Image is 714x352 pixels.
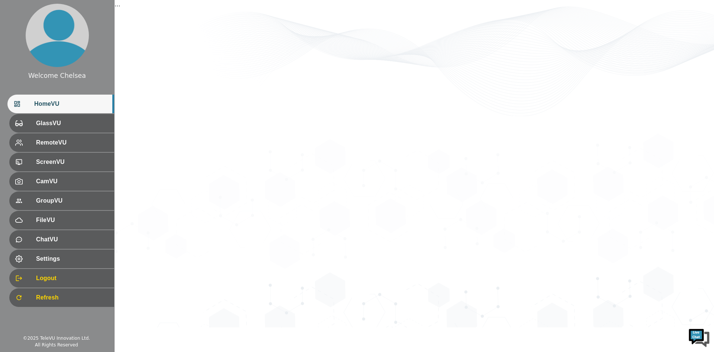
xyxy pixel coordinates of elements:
[36,138,108,147] span: RemoteVU
[28,71,86,80] div: Welcome Chelsea
[26,4,89,67] img: profile.png
[7,95,114,113] div: HomeVU
[9,191,114,210] div: GroupVU
[9,133,114,152] div: RemoteVU
[9,269,114,288] div: Logout
[23,335,90,342] div: © 2025 TeleVU Innovation Ltd.
[36,254,108,263] span: Settings
[34,99,108,108] span: HomeVU
[36,177,108,186] span: CamVU
[9,250,114,268] div: Settings
[35,342,78,348] div: All Rights Reserved
[9,114,114,133] div: GlassVU
[9,153,114,171] div: ScreenVU
[36,119,108,128] span: GlassVU
[9,230,114,249] div: ChatVU
[36,196,108,205] span: GroupVU
[9,288,114,307] div: Refresh
[36,235,108,244] span: ChatVU
[36,293,108,302] span: Refresh
[36,274,108,283] span: Logout
[9,172,114,191] div: CamVU
[9,211,114,229] div: FileVU
[36,158,108,167] span: ScreenVU
[688,326,710,348] img: Chat Widget
[36,216,108,225] span: FileVU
